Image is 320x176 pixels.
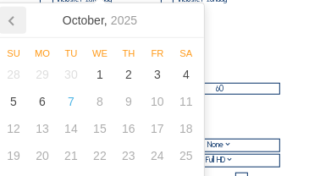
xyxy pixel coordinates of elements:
[28,115,57,142] div: 13
[28,61,57,88] div: 29
[56,7,144,34] div: October,
[86,142,114,169] div: 22
[143,88,172,115] div: 10
[111,14,137,27] i: 2025
[86,48,114,58] div: We
[207,139,232,151] div: None
[28,48,57,58] div: Mo
[57,142,86,169] div: 21
[86,88,114,115] div: 8
[86,115,114,142] div: 15
[172,61,201,88] div: 4
[172,115,201,142] div: 18
[28,88,57,115] div: 6
[114,88,143,115] div: 9
[143,142,172,169] div: 24
[143,115,172,142] div: 17
[57,115,86,142] div: 14
[172,48,201,58] div: Sa
[57,48,86,58] div: Tu
[160,140,279,151] div: None
[172,142,201,169] div: 25
[86,61,114,88] div: 1
[143,61,172,88] div: 3
[114,115,143,142] div: 16
[172,88,201,115] div: 11
[206,155,234,168] div: Full HD
[160,155,279,167] div: Full HD
[114,48,143,58] div: Th
[114,142,143,169] div: 23
[28,142,57,169] div: 20
[57,88,86,115] div: 7
[143,48,172,58] div: Fr
[114,61,143,88] div: 2
[57,61,86,88] div: 30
